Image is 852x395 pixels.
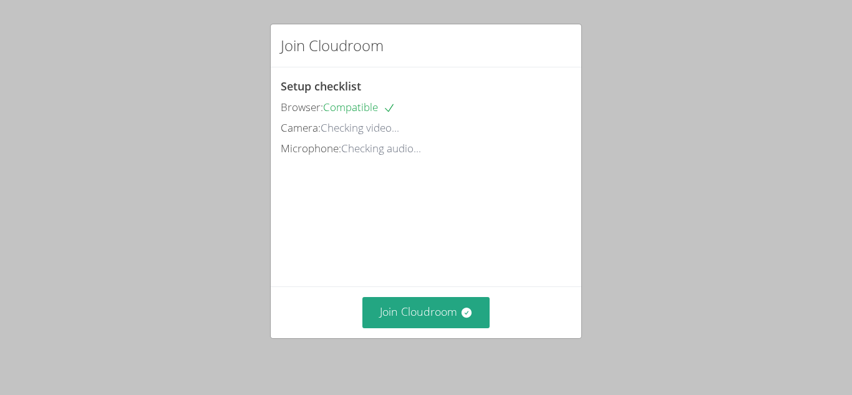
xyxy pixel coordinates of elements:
[323,100,395,114] span: Compatible
[362,297,490,328] button: Join Cloudroom
[281,79,361,94] span: Setup checklist
[281,120,321,135] span: Camera:
[281,34,384,57] h2: Join Cloudroom
[281,100,323,114] span: Browser:
[321,120,399,135] span: Checking video...
[341,141,421,155] span: Checking audio...
[281,141,341,155] span: Microphone:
